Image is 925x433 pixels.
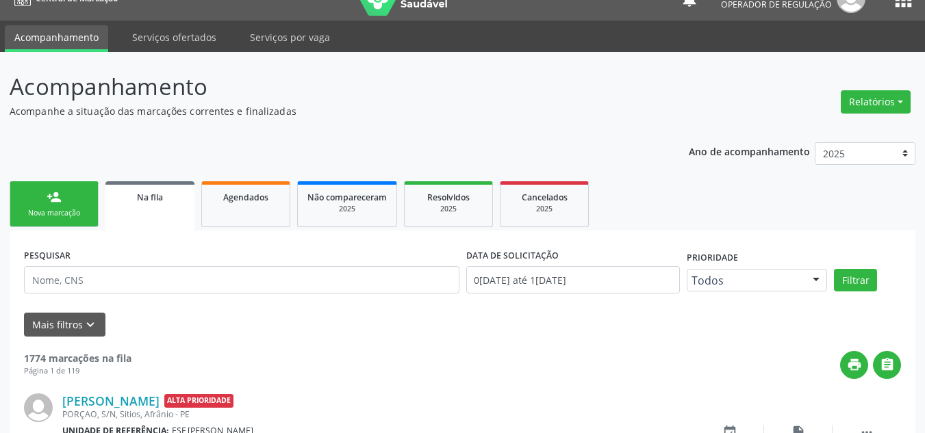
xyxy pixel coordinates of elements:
[427,192,470,203] span: Resolvidos
[689,142,810,159] p: Ano de acompanhamento
[123,25,226,49] a: Serviços ofertados
[847,357,862,372] i: print
[880,357,895,372] i: 
[223,192,268,203] span: Agendados
[24,365,131,377] div: Página 1 de 119
[24,352,131,365] strong: 1774 marcações na fila
[841,90,911,114] button: Relatórios
[466,266,681,293] input: Selecione um intervalo
[47,189,62,205] div: person_add
[307,192,387,203] span: Não compareceram
[164,394,233,408] span: Alta Prioridade
[137,192,163,203] span: Na fila
[240,25,340,49] a: Serviços por vaga
[510,204,579,214] div: 2025
[10,70,644,104] p: Acompanhamento
[873,351,901,379] button: 
[62,408,696,420] div: PORÇAO, S/N, Sitios, Afrânio - PE
[687,248,738,269] label: Prioridade
[840,351,868,379] button: print
[20,208,88,218] div: Nova marcação
[466,245,559,266] label: DATA DE SOLICITAÇÃO
[5,25,108,52] a: Acompanhamento
[307,204,387,214] div: 2025
[692,274,799,287] span: Todos
[24,245,71,266] label: PESQUISAR
[414,204,483,214] div: 2025
[83,317,98,332] i: keyboard_arrow_down
[62,393,160,408] a: [PERSON_NAME]
[24,266,459,293] input: Nome, CNS
[834,269,877,292] button: Filtrar
[522,192,568,203] span: Cancelados
[24,313,105,337] button: Mais filtroskeyboard_arrow_down
[10,104,644,118] p: Acompanhe a situação das marcações correntes e finalizadas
